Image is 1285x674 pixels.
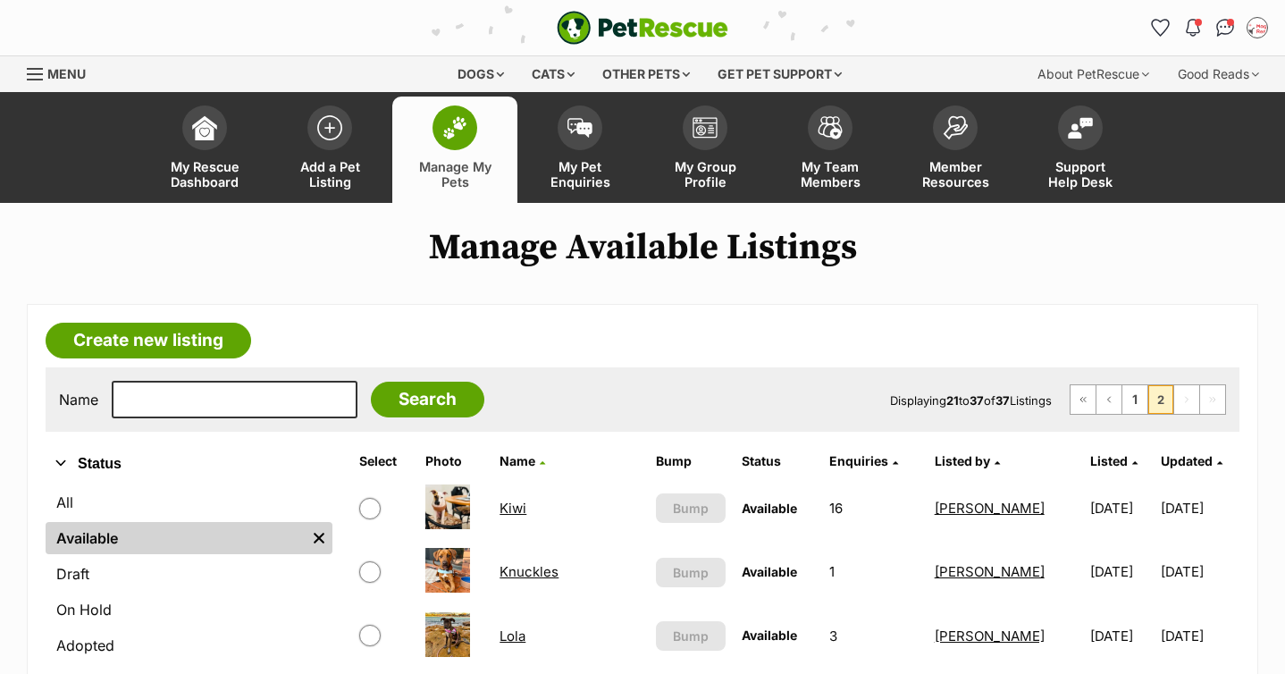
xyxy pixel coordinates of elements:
a: Conversations [1211,13,1239,42]
a: Draft [46,558,332,590]
span: Available [742,628,797,643]
img: pet-enquiries-icon-7e3ad2cf08bfb03b45e93fb7055b45f3efa6380592205ae92323e6603595dc1f.svg [567,118,592,138]
span: Next page [1174,385,1199,414]
button: Status [46,452,332,476]
img: chat-41dd97257d64d25036548639549fe6c8038ab92f7586957e7f3b1b290dea8141.svg [1216,19,1235,37]
a: [PERSON_NAME] [935,628,1045,645]
a: PetRescue [557,11,728,45]
a: Previous page [1096,385,1121,414]
td: 3 [822,605,925,667]
span: My Group Profile [665,159,745,190]
div: Get pet support [705,56,854,92]
img: manage-my-pets-icon-02211641906a0b7f246fdf0571729dbe1e7629f14944591b6c1af311fb30b64b.svg [442,116,467,139]
ul: Account quick links [1146,13,1272,42]
span: Add a Pet Listing [290,159,370,190]
a: My Group Profile [642,97,768,203]
a: Manage My Pets [392,97,517,203]
span: Last page [1200,385,1225,414]
img: Lisa Brittain profile pic [1248,19,1266,37]
th: Status [735,447,821,476]
a: Menu [27,56,98,88]
div: Cats [519,56,587,92]
img: logo-e224e6f780fb5917bec1dbf3a21bbac754714ae5b6737aabdf751b685950b380.svg [557,11,728,45]
a: Support Help Desk [1018,97,1143,203]
a: Favourites [1146,13,1175,42]
a: Updated [1161,453,1222,468]
a: My Pet Enquiries [517,97,642,203]
a: Available [46,522,306,554]
td: [DATE] [1083,605,1160,667]
span: Listed [1090,453,1128,468]
button: My account [1243,13,1272,42]
img: Kiwi [425,484,470,529]
div: Good Reads [1165,56,1272,92]
td: [DATE] [1083,477,1160,539]
span: Bump [673,563,709,582]
img: add-pet-listing-icon-0afa8454b4691262ce3f59096e99ab1cd57d4a30225e0717b998d2c9b9846f56.svg [317,115,342,140]
td: [DATE] [1161,477,1238,539]
span: Listed by [935,453,990,468]
span: Updated [1161,453,1213,468]
img: notifications-46538b983faf8c2785f20acdc204bb7945ddae34d4c08c2a6579f10ce5e182be.svg [1186,19,1200,37]
strong: 37 [995,393,1010,408]
span: Menu [47,66,86,81]
a: First page [1071,385,1096,414]
span: My Team Members [790,159,870,190]
img: dashboard-icon-eb2f2d2d3e046f16d808141f083e7271f6b2e854fb5c12c21221c1fb7104beca.svg [192,115,217,140]
a: [PERSON_NAME] [935,500,1045,517]
a: Name [500,453,545,468]
span: Available [742,501,797,516]
label: Name [59,392,98,408]
a: [PERSON_NAME] [935,563,1045,580]
a: My Team Members [768,97,893,203]
span: Available [742,564,797,579]
button: Notifications [1179,13,1207,42]
input: Search [371,382,484,417]
span: Manage My Pets [415,159,495,190]
div: About PetRescue [1025,56,1162,92]
th: Photo [418,447,491,476]
a: On Hold [46,594,332,626]
a: Adopted [46,629,332,661]
button: Bump [656,558,726,587]
td: 16 [822,477,925,539]
img: help-desk-icon-fdf02630f3aa405de69fd3d07c3f3aa587a6932b1a1747fa1d2bba05be0121f9.svg [1068,117,1093,139]
span: My Rescue Dashboard [164,159,245,190]
span: Bump [673,627,709,645]
a: Member Resources [893,97,1018,203]
a: All [46,486,332,518]
strong: 21 [946,393,959,408]
a: Page 1 [1122,385,1147,414]
a: Listed [1090,453,1138,468]
td: [DATE] [1161,541,1238,602]
td: [DATE] [1161,605,1238,667]
span: Support Help Desk [1040,159,1121,190]
nav: Pagination [1070,384,1226,415]
a: Listed by [935,453,1000,468]
a: Create new listing [46,323,251,358]
div: Other pets [590,56,702,92]
a: My Rescue Dashboard [142,97,267,203]
td: [DATE] [1083,541,1160,602]
span: Name [500,453,535,468]
th: Bump [649,447,733,476]
button: Bump [656,493,726,523]
a: Enquiries [829,453,898,468]
span: Bump [673,499,709,518]
a: Remove filter [306,522,332,554]
span: Member Resources [915,159,995,190]
a: Knuckles [500,563,559,580]
img: member-resources-icon-8e73f808a243e03378d46382f2149f9095a855e16c252ad45f914b54edf8863c.svg [943,115,968,139]
td: 1 [822,541,925,602]
span: Displaying to of Listings [890,393,1052,408]
th: Select [352,447,416,476]
div: Dogs [445,56,517,92]
img: team-members-icon-5396bd8760b3fe7c0b43da4ab00e1e3bb1a5d9ba89233759b79545d2d3fc5d0d.svg [818,116,843,139]
a: Kiwi [500,500,526,517]
a: Add a Pet Listing [267,97,392,203]
span: translation missing: en.admin.listings.index.attributes.enquiries [829,453,888,468]
a: Lola [500,628,525,645]
span: Page 2 [1148,385,1173,414]
button: Bump [656,621,726,651]
strong: 37 [970,393,984,408]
